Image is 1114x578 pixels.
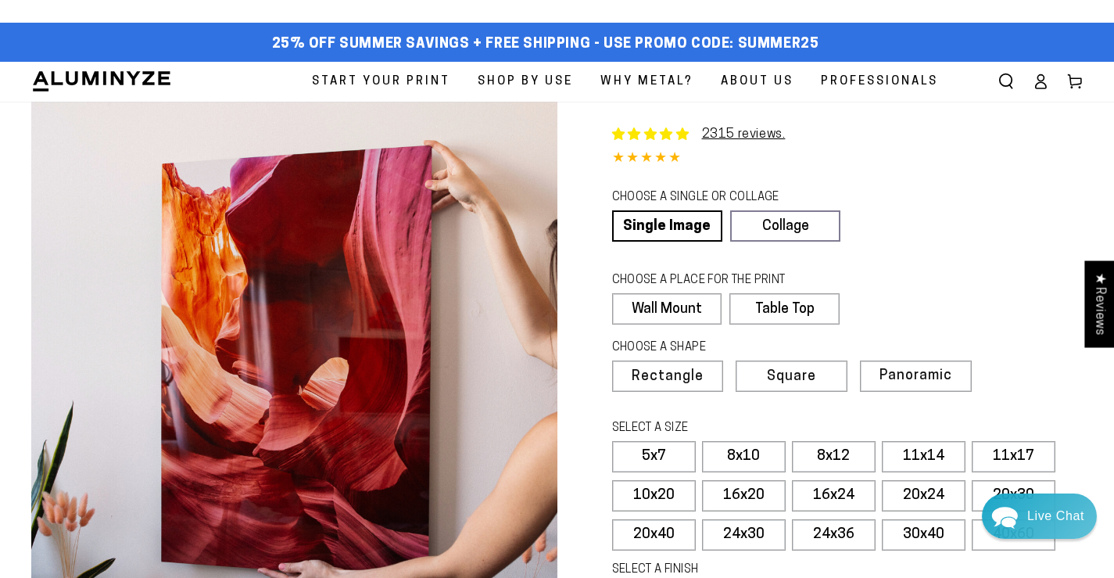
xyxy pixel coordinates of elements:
[702,441,786,472] label: 8x10
[821,71,938,92] span: Professionals
[612,189,826,206] legend: CHOOSE A SINGLE OR COLLAGE
[972,480,1055,512] label: 20x30
[589,62,705,102] a: Why Metal?
[612,519,696,551] label: 20x40
[989,64,1023,99] summary: Search our site
[882,441,965,472] label: 11x14
[972,519,1055,551] label: 40x60
[882,480,965,512] label: 20x24
[612,148,1084,171] div: 4.85 out of 5.0 stars
[312,71,450,92] span: Start Your Print
[729,293,840,325] label: Table Top
[982,494,1097,539] div: Chat widget toggle
[809,62,950,102] a: Professionals
[702,480,786,512] label: 16x20
[612,480,696,512] label: 10x20
[721,71,793,92] span: About Us
[730,210,840,242] a: Collage
[767,370,816,384] span: Square
[612,272,826,289] legend: CHOOSE A PLACE FOR THE PRINT
[300,62,462,102] a: Start Your Print
[612,293,722,325] label: Wall Mount
[702,519,786,551] label: 24x30
[879,368,952,383] span: Panoramic
[792,441,876,472] label: 8x12
[632,370,704,384] span: Rectangle
[612,339,828,357] legend: CHOOSE A SHAPE
[882,519,965,551] label: 30x40
[1027,494,1084,539] div: Contact Us Directly
[702,128,786,141] a: 2315 reviews.
[709,62,805,102] a: About Us
[972,441,1055,472] label: 11x17
[792,480,876,512] label: 16x24
[612,210,722,242] a: Single Image
[1084,260,1114,347] div: Click to open Judge.me floating reviews tab
[272,36,819,53] span: 25% off Summer Savings + Free Shipping - Use Promo Code: SUMMER25
[478,71,573,92] span: Shop By Use
[612,420,889,437] legend: SELECT A SIZE
[466,62,585,102] a: Shop By Use
[612,441,696,472] label: 5x7
[600,71,693,92] span: Why Metal?
[792,519,876,551] label: 24x36
[31,70,172,93] img: Aluminyze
